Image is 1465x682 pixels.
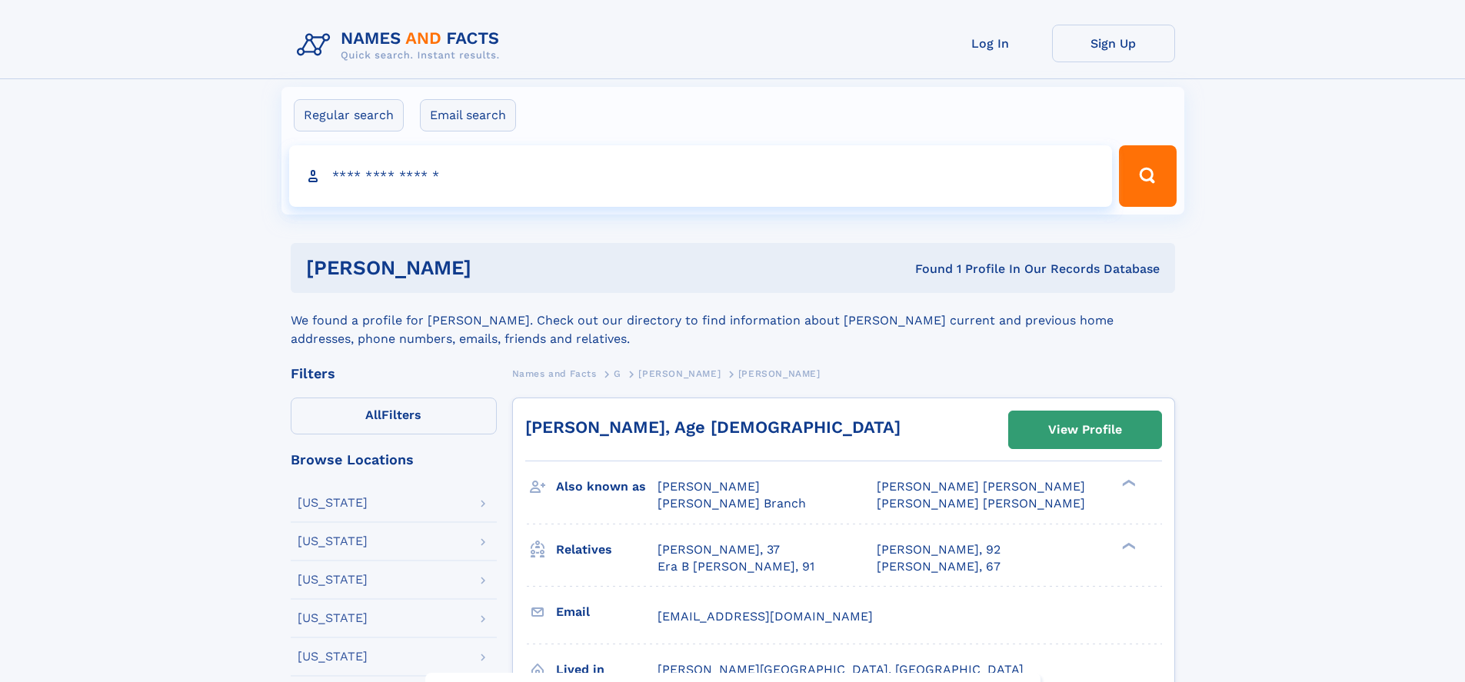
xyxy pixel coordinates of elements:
[658,609,873,624] span: [EMAIL_ADDRESS][DOMAIN_NAME]
[1009,411,1161,448] a: View Profile
[291,25,512,66] img: Logo Names and Facts
[525,418,901,437] a: [PERSON_NAME], Age [DEMOGRAPHIC_DATA]
[614,368,621,379] span: G
[294,99,404,131] label: Regular search
[306,258,694,278] h1: [PERSON_NAME]
[658,541,780,558] a: [PERSON_NAME], 37
[291,367,497,381] div: Filters
[556,474,658,500] h3: Also known as
[1118,541,1137,551] div: ❯
[877,558,1001,575] a: [PERSON_NAME], 67
[556,537,658,563] h3: Relatives
[1118,478,1137,488] div: ❯
[298,650,368,663] div: [US_STATE]
[658,558,814,575] a: Era B [PERSON_NAME], 91
[298,497,368,509] div: [US_STATE]
[658,496,806,511] span: [PERSON_NAME] Branch
[556,599,658,625] h3: Email
[738,368,821,379] span: [PERSON_NAME]
[420,99,516,131] label: Email search
[1052,25,1175,62] a: Sign Up
[298,535,368,547] div: [US_STATE]
[291,398,497,434] label: Filters
[877,479,1085,494] span: [PERSON_NAME] [PERSON_NAME]
[298,574,368,586] div: [US_STATE]
[289,145,1113,207] input: search input
[365,408,381,422] span: All
[291,293,1175,348] div: We found a profile for [PERSON_NAME]. Check out our directory to find information about [PERSON_N...
[877,496,1085,511] span: [PERSON_NAME] [PERSON_NAME]
[877,541,1001,558] a: [PERSON_NAME], 92
[1119,145,1176,207] button: Search Button
[658,662,1024,677] span: [PERSON_NAME][GEOGRAPHIC_DATA], [GEOGRAPHIC_DATA]
[1048,412,1122,447] div: View Profile
[693,261,1160,278] div: Found 1 Profile In Our Records Database
[638,368,721,379] span: [PERSON_NAME]
[512,364,597,383] a: Names and Facts
[929,25,1052,62] a: Log In
[614,364,621,383] a: G
[291,453,497,467] div: Browse Locations
[658,479,760,494] span: [PERSON_NAME]
[638,364,721,383] a: [PERSON_NAME]
[298,612,368,624] div: [US_STATE]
